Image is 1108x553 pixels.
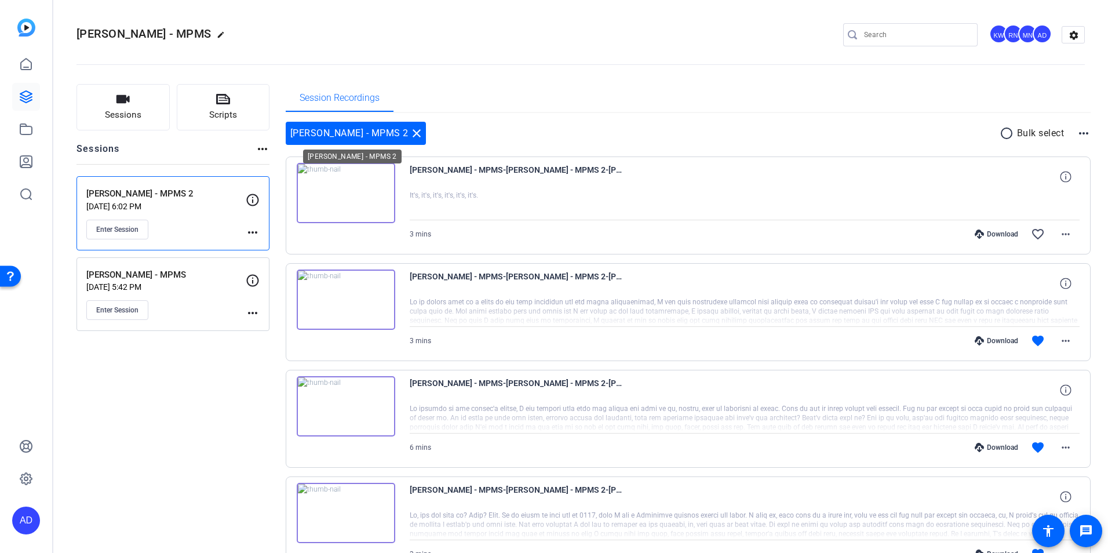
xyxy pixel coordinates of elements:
mat-icon: more_horiz [1059,227,1073,241]
img: thumb-nail [297,376,395,436]
p: [PERSON_NAME] - MPMS [86,268,246,282]
mat-icon: favorite [1031,334,1045,348]
div: Download [969,230,1024,239]
ngx-avatar: Andrii Domres [1033,24,1053,45]
ngx-avatar: Robin Nalepa [1004,24,1024,45]
span: Session Recordings [300,93,380,103]
div: AD [12,507,40,534]
ngx-avatar: Kellie Walker [989,24,1009,45]
img: thumb-nail [297,163,395,223]
mat-icon: favorite [1031,441,1045,454]
div: KW [989,24,1008,43]
mat-icon: more_horiz [1059,441,1073,454]
mat-icon: edit [217,31,231,45]
mat-icon: accessibility [1041,524,1055,538]
div: Download [969,443,1024,452]
h2: Sessions [76,142,120,164]
span: Scripts [209,108,237,122]
mat-icon: more_horiz [246,306,260,320]
mat-icon: more_horiz [1077,126,1091,140]
p: [PERSON_NAME] - MPMS 2 [86,187,246,201]
img: thumb-nail [297,270,395,330]
span: [PERSON_NAME] - MPMS-[PERSON_NAME] - MPMS 2-[PERSON_NAME]-Part 2-2025-09-05-11-21-24-415-0 [410,376,624,404]
mat-icon: radio_button_unchecked [1000,126,1017,140]
div: AD [1033,24,1052,43]
button: Enter Session [86,220,148,239]
ngx-avatar: Morgan Nielsen [1018,24,1038,45]
mat-icon: close [410,126,424,140]
mat-icon: message [1079,524,1093,538]
button: Sessions [76,84,170,130]
span: [PERSON_NAME] - MPMS [76,27,211,41]
span: Enter Session [96,305,138,315]
mat-icon: more_horiz [246,225,260,239]
mat-icon: favorite_border [1031,227,1045,241]
span: 3 mins [410,337,431,345]
span: [PERSON_NAME] - MPMS-[PERSON_NAME] - MPMS 2-[PERSON_NAME]-Segment 3-2025-09-05-11-40-03-384-0 [410,270,624,297]
span: Enter Session [96,225,138,234]
mat-icon: settings [1062,27,1085,44]
span: 6 mins [410,443,431,452]
span: [PERSON_NAME] - MPMS-[PERSON_NAME] - MPMS 2-[PERSON_NAME]-Segment 3-2025-09-05-11-40-03-384-1 [410,163,624,191]
div: Download [969,336,1024,345]
div: RN [1004,24,1023,43]
span: 3 mins [410,230,431,238]
button: Scripts [177,84,270,130]
mat-icon: more_horiz [256,142,269,156]
div: MN [1018,24,1037,43]
mat-icon: more_horiz [1059,334,1073,348]
input: Search [864,28,968,42]
button: Enter Session [86,300,148,320]
img: blue-gradient.svg [17,19,35,37]
span: [PERSON_NAME] - MPMS-[PERSON_NAME] - MPMS 2-[PERSON_NAME]-Intro 1-2025-09-05-11-12-37-314-0 [410,483,624,511]
img: thumb-nail [297,483,395,543]
div: [PERSON_NAME] - MPMS 2 [286,122,426,145]
p: [DATE] 6:02 PM [86,202,246,211]
span: Sessions [105,108,141,122]
p: Bulk select [1017,126,1065,140]
p: [DATE] 5:42 PM [86,282,246,292]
